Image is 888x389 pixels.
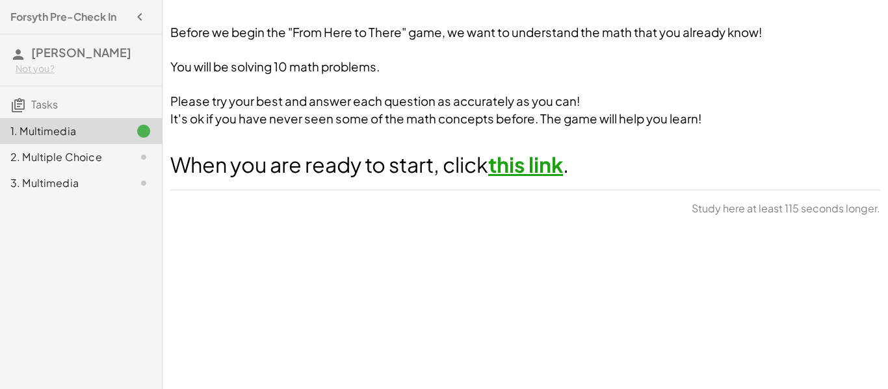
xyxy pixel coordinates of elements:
[170,94,580,108] span: Please try your best and answer each question as accurately as you can!
[10,175,115,191] div: 3. Multimedia
[10,123,115,139] div: 1. Multimedia
[136,123,151,139] i: Task finished.
[170,151,488,177] span: When you are ready to start, click
[170,111,701,126] span: It's ok if you have never seen some of the math concepts before. The game will help you learn!
[31,97,58,111] span: Tasks
[31,45,131,60] span: [PERSON_NAME]
[136,149,151,165] i: Task not started.
[170,59,380,74] span: You will be solving 10 math problems.
[10,149,115,165] div: 2. Multiple Choice
[692,201,880,216] span: Study here at least 115 seconds longer.
[563,151,569,177] span: .
[488,151,563,177] a: this link
[16,62,151,75] div: Not you?
[136,175,151,191] i: Task not started.
[10,9,116,25] h4: Forsyth Pre-Check In
[170,25,762,40] span: Before we begin the "From Here to There" game, we want to understand the math that you already know!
